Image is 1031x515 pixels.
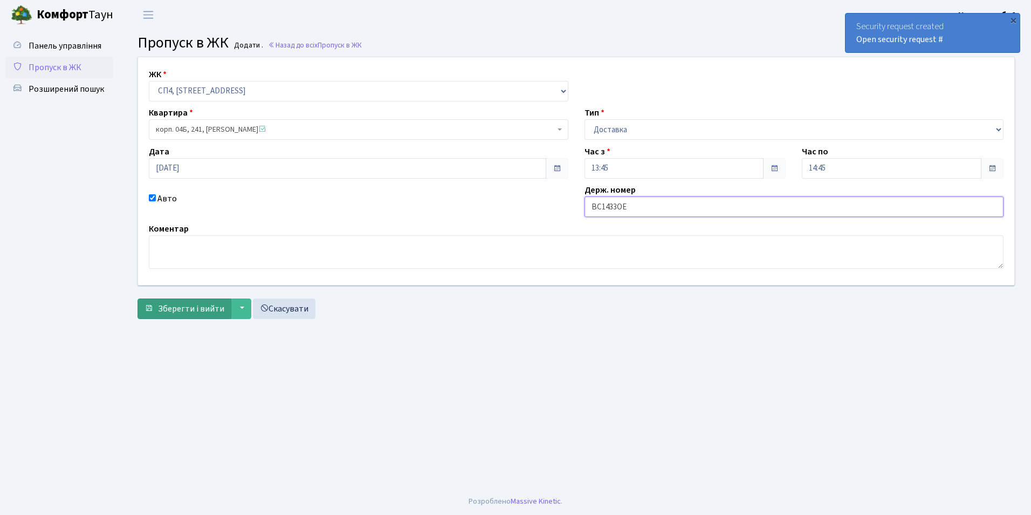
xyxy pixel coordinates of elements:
span: Пропуск в ЖК [29,62,81,73]
span: Панель управління [29,40,101,52]
div: Security request created [846,13,1020,52]
span: Таун [37,6,113,24]
label: Тип [585,106,604,119]
label: Час з [585,145,610,158]
img: logo.png [11,4,32,26]
span: Розширений пошук [29,83,104,95]
small: Додати . [232,41,263,50]
a: Скасувати [253,299,315,319]
a: Консьєрж б. 4. [958,9,1018,22]
span: корп. 04Б, 241, Сташенко Сергій Юрійович <span class='la la-check-square text-success'></span> [149,119,568,140]
a: Розширений пошук [5,78,113,100]
label: Дата [149,145,169,158]
div: Розроблено . [469,496,562,507]
span: Пропуск в ЖК [318,40,362,50]
span: корп. 04Б, 241, Сташенко Сергій Юрійович <span class='la la-check-square text-success'></span> [156,124,555,135]
span: Зберегти і вийти [158,303,224,315]
label: Авто [157,192,177,205]
label: Квартира [149,106,193,119]
a: Massive Kinetic [511,496,561,507]
label: Час по [802,145,828,158]
button: Зберегти і вийти [138,299,231,319]
a: Панель управління [5,35,113,57]
label: Коментар [149,222,189,235]
input: АА1234АА [585,196,1004,217]
a: Open security request # [856,33,943,45]
div: × [1008,15,1019,25]
span: Пропуск в ЖК [138,32,229,53]
a: Пропуск в ЖК [5,57,113,78]
b: Консьєрж б. 4. [958,9,1018,21]
button: Переключити навігацію [135,6,162,24]
label: Держ. номер [585,184,636,196]
a: Назад до всіхПропуск в ЖК [268,40,362,50]
label: ЖК [149,68,167,81]
b: Комфорт [37,6,88,23]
